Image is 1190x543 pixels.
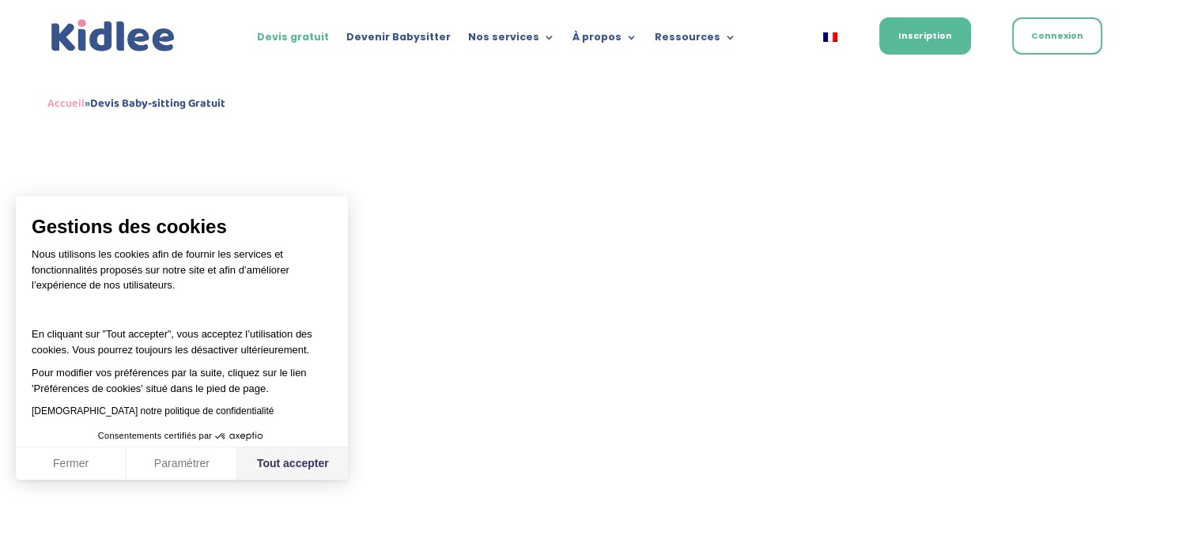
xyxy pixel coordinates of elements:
span: Gestions des cookies [32,215,332,239]
p: Nous utilisons les cookies afin de fournir les services et fonctionnalités proposés sur notre sit... [32,247,332,304]
a: Ressources [655,32,736,49]
a: [DEMOGRAPHIC_DATA] notre politique de confidentialité [32,405,274,417]
button: Tout accepter [237,447,348,481]
a: Devenir Babysitter [346,32,451,49]
p: Pour modifier vos préférences par la suite, cliquez sur le lien 'Préférences de cookies' situé da... [32,365,332,396]
a: Nos services [468,32,555,49]
span: Consentements certifiés par [98,432,212,440]
a: Devis gratuit [257,32,329,49]
a: Inscription [879,17,971,55]
button: Fermer [16,447,127,481]
p: En cliquant sur ”Tout accepter”, vous acceptez l’utilisation des cookies. Vous pourrez toujours l... [32,311,332,358]
a: À propos [572,32,637,49]
img: Français [823,32,837,42]
svg: Axeptio [215,413,263,460]
button: Consentements certifiés par [90,426,274,447]
a: Connexion [1012,17,1102,55]
a: Kidlee Logo [47,16,179,56]
img: logo_kidlee_bleu [47,16,179,56]
a: Accueil [47,94,85,113]
span: » [47,94,225,113]
strong: Devis Baby-sitting Gratuit [90,94,225,113]
button: Paramétrer [127,447,237,481]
